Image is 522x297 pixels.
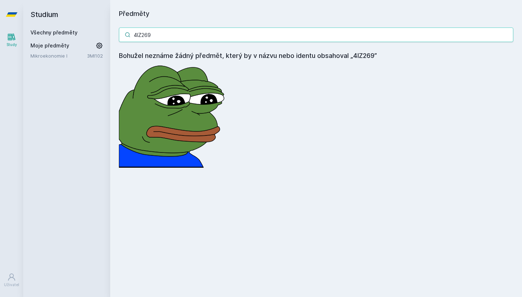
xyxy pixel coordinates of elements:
a: Uživatel [1,269,22,291]
img: error_picture.png [119,61,228,168]
input: Název nebo ident předmětu… [119,28,513,42]
div: Study [7,42,17,47]
div: Uživatel [4,282,19,288]
a: Mikroekonomie I [30,52,87,59]
span: Moje předměty [30,42,69,49]
a: Všechny předměty [30,29,78,35]
a: Study [1,29,22,51]
h1: Předměty [119,9,513,19]
h4: Bohužel neznáme žádný předmět, který by v názvu nebo identu obsahoval „4IZ269” [119,51,513,61]
a: 3MI102 [87,53,103,59]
